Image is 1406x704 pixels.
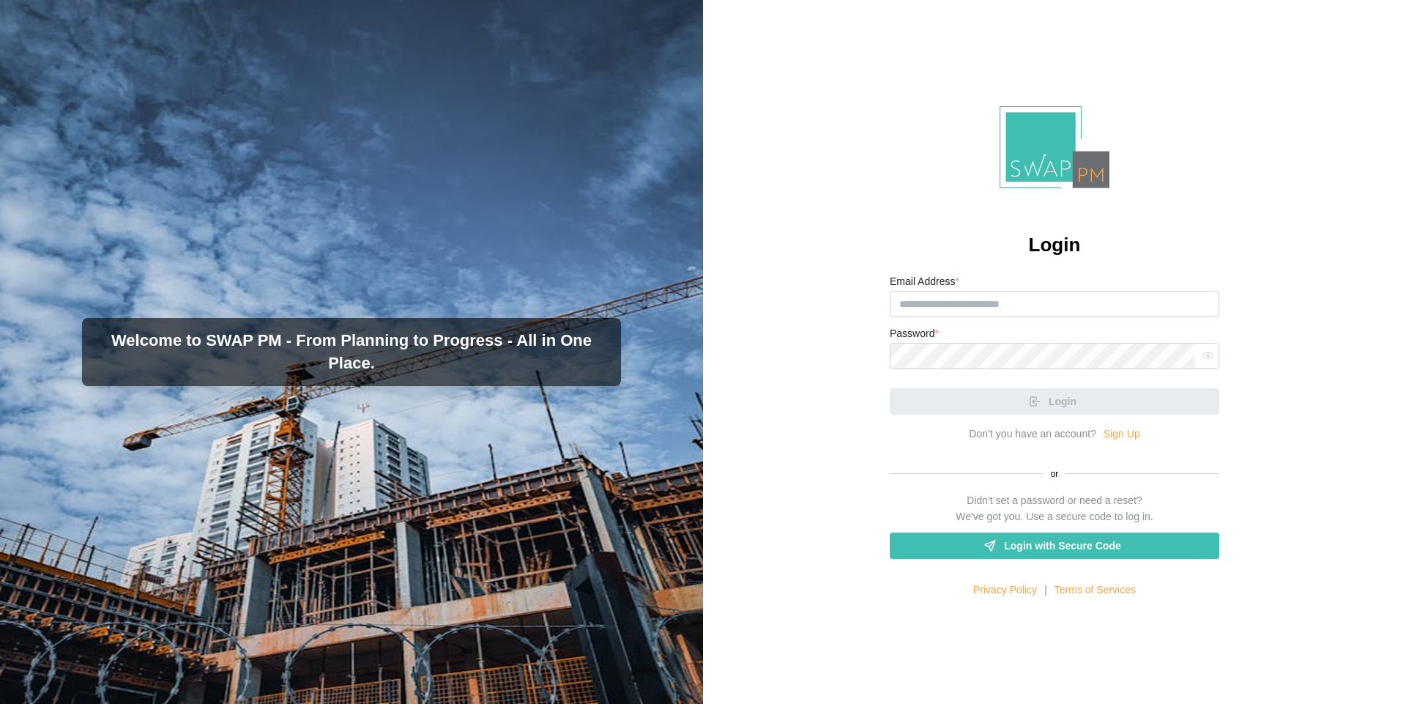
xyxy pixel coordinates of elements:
a: Sign Up [1104,426,1140,442]
div: | [1044,582,1047,599]
a: Terms of Services [1054,582,1136,599]
label: Password [890,326,939,342]
div: or [890,467,1219,481]
span: Login with Secure Code [1004,533,1120,558]
a: Login with Secure Code [890,533,1219,559]
div: Don’t you have an account? [969,426,1096,442]
label: Email Address [890,274,959,290]
a: Privacy Policy [973,582,1037,599]
img: Logo [1000,106,1109,189]
div: Didn't set a password or need a reset? We've got you. Use a secure code to log in. [956,493,1153,525]
h3: Welcome to SWAP PM - From Planning to Progress - All in One Place. [94,330,609,375]
h2: Login [1029,232,1081,258]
